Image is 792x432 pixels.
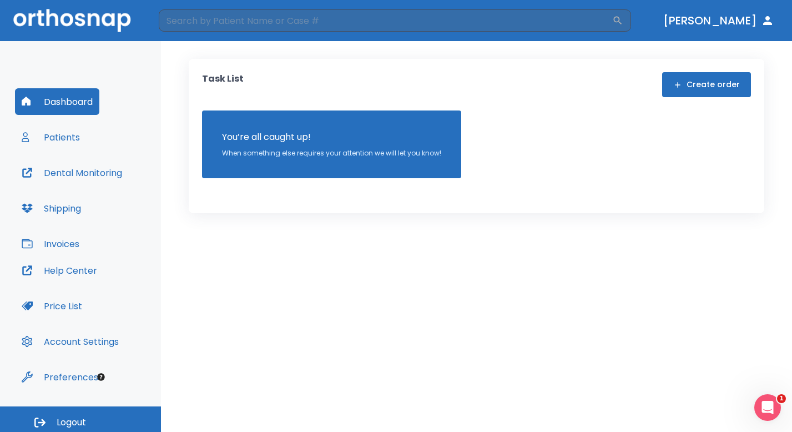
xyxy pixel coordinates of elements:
button: Help Center [15,257,104,284]
button: Patients [15,124,87,150]
button: Preferences [15,364,105,390]
p: You’re all caught up! [222,130,441,144]
button: [PERSON_NAME] [659,11,779,31]
button: Price List [15,293,89,319]
button: Shipping [15,195,88,222]
img: Orthosnap [13,9,131,32]
button: Dental Monitoring [15,159,129,186]
button: Account Settings [15,328,125,355]
input: Search by Patient Name or Case # [159,9,612,32]
button: Dashboard [15,88,99,115]
button: Invoices [15,230,86,257]
span: Logout [57,416,86,429]
p: When something else requires your attention we will let you know! [222,148,441,158]
button: Create order [662,72,751,97]
iframe: Intercom live chat [754,394,781,421]
div: Tooltip anchor [96,372,106,382]
span: 1 [777,394,786,403]
p: Task List [202,72,244,97]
